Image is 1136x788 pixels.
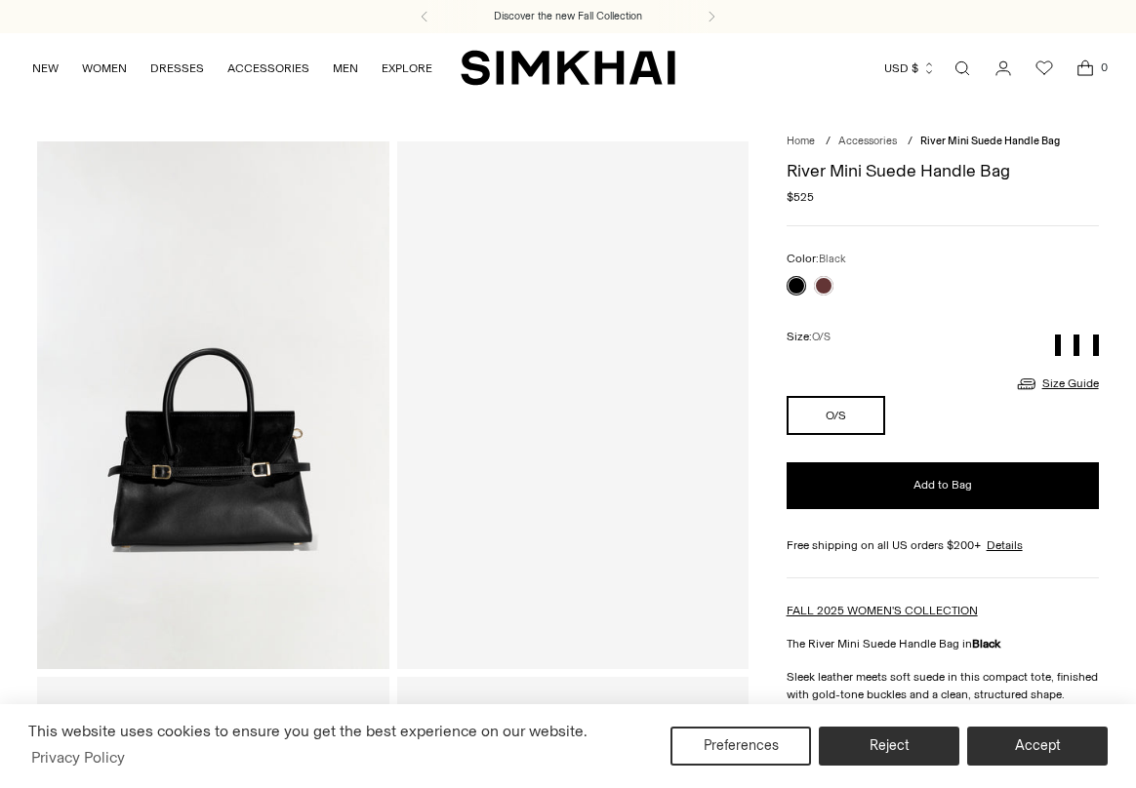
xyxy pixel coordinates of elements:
p: Sleek leather meets soft suede in this compact tote, finished with gold-tone buckles and a clean,... [787,668,1099,703]
span: River Mini Suede Handle Bag [920,135,1060,147]
label: Color: [787,250,846,268]
a: Accessories [838,135,897,147]
button: Accept [967,727,1108,766]
button: USD $ [884,47,936,90]
nav: breadcrumbs [787,134,1099,150]
a: WOMEN [82,47,127,90]
button: Add to Bag [787,462,1099,509]
img: River Mini Suede Handle Bag [37,141,388,669]
a: River Mini Suede Handle Bag [397,141,749,669]
a: Wishlist [1025,49,1064,88]
p: The River Mini Suede Handle Bag in [787,635,1099,652]
button: O/S [787,396,885,435]
a: ACCESSORIES [227,47,309,90]
a: Privacy Policy (opens in a new tab) [28,743,128,772]
span: O/S [812,331,831,343]
button: Preferences [670,727,811,766]
a: MEN [333,47,358,90]
div: / [908,134,913,150]
h1: River Mini Suede Handle Bag [787,162,1099,179]
a: FALL 2025 WOMEN'S COLLECTION [787,604,978,617]
a: Go to the account page [984,49,1023,88]
span: $525 [787,188,814,206]
a: EXPLORE [382,47,432,90]
div: Free shipping on all US orders $200+ [787,536,1099,554]
a: SIMKHAI [461,49,675,87]
a: Open search modal [943,49,982,88]
label: Size: [787,328,831,346]
button: Reject [819,727,959,766]
a: Discover the new Fall Collection [494,9,642,24]
span: Black [819,253,846,265]
a: Size Guide [1015,372,1099,396]
a: NEW [32,47,59,90]
a: Home [787,135,815,147]
div: / [826,134,831,150]
a: Open cart modal [1066,49,1105,88]
span: Add to Bag [913,477,972,493]
a: Details [987,536,1023,554]
span: This website uses cookies to ensure you get the best experience on our website. [28,722,588,740]
span: 0 [1095,59,1113,76]
a: DRESSES [150,47,204,90]
strong: Black [972,637,1000,650]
